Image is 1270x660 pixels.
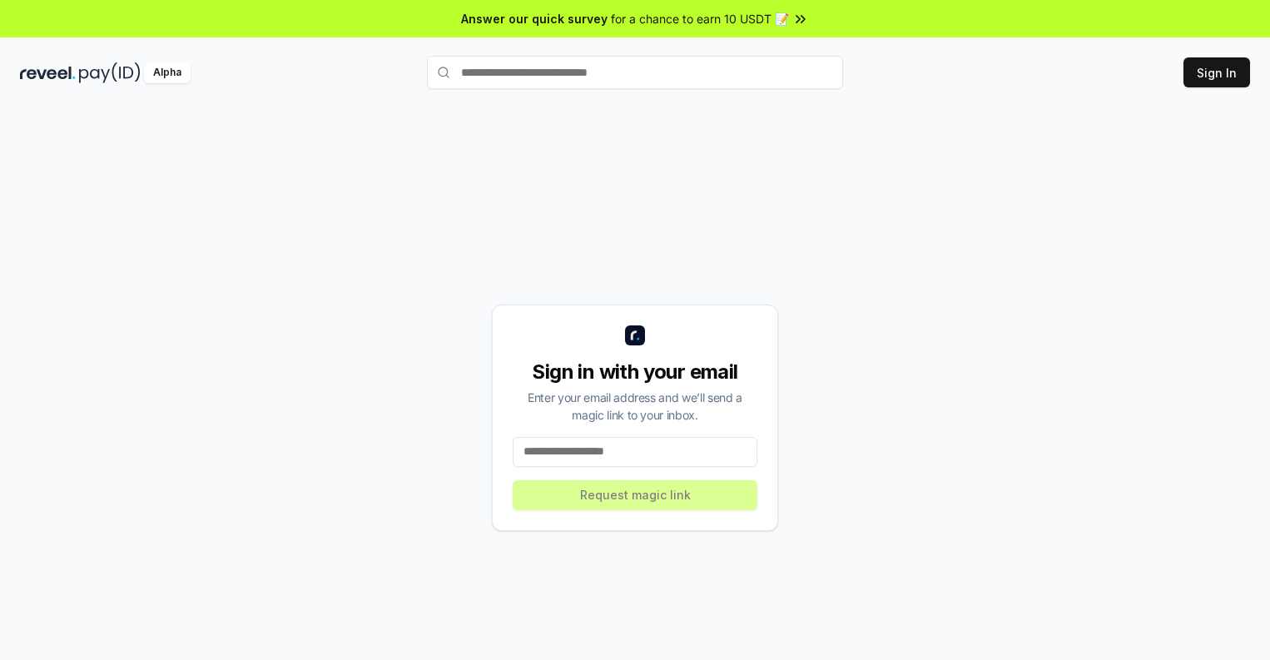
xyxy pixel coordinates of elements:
[625,325,645,345] img: logo_small
[461,10,608,27] span: Answer our quick survey
[513,359,757,385] div: Sign in with your email
[611,10,789,27] span: for a chance to earn 10 USDT 📝
[1183,57,1250,87] button: Sign In
[144,62,191,83] div: Alpha
[79,62,141,83] img: pay_id
[20,62,76,83] img: reveel_dark
[513,389,757,424] div: Enter your email address and we’ll send a magic link to your inbox.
